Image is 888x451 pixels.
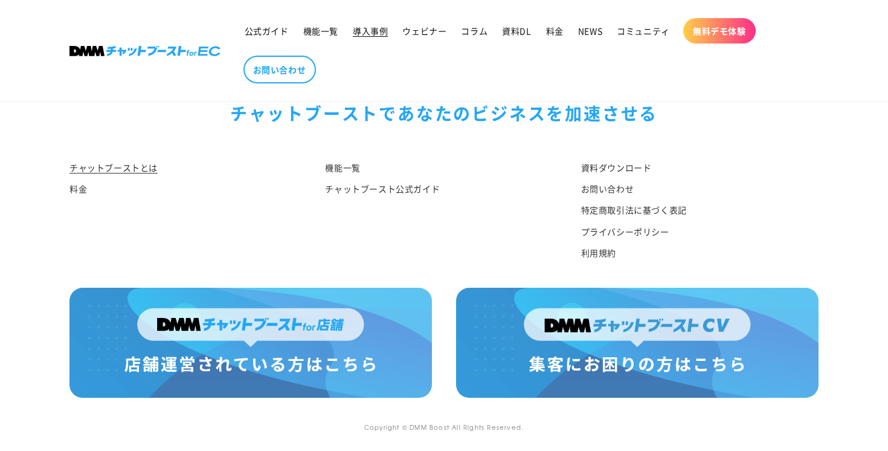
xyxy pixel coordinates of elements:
a: 利用規約 [581,242,616,264]
a: 料金 [69,178,87,200]
a: 導入事例 [346,18,395,44]
span: 公式ガイド [245,25,289,36]
span: コラム [461,25,487,36]
a: お問い合わせ [243,56,316,83]
a: 特定商取引法に基づく表記 [581,200,687,221]
img: 集客にお困りの方はこちら [456,288,819,398]
a: チャットブーストとは [69,160,158,178]
a: NEWS [571,18,610,44]
span: 機能一覧 [303,25,338,36]
img: 店舗運営されている方はこちら [69,288,432,398]
img: 株式会社DMM Boost [69,46,220,56]
a: チャットブースト公式ガイド [325,178,440,200]
a: ウェビナー [395,18,454,44]
a: 機能一覧 [296,18,346,44]
span: お問い合わせ [253,64,306,75]
span: 料金 [546,25,564,36]
span: NEWS [578,25,602,36]
span: コミュニティ [617,25,670,36]
span: 無料デモ体験 [693,25,746,36]
span: ウェビナー [402,25,446,36]
span: 導入事例 [353,25,388,36]
a: 料金 [539,18,571,44]
a: 資料ダウンロード [581,160,652,178]
a: 資料DL [495,18,538,44]
a: コミュニティ [610,18,677,44]
div: チャットブーストで あなたのビジネスを加速させる [69,98,819,128]
small: Copyright © DMM Boost All Rights Reserved. [364,423,524,432]
a: 無料デモ体験 [683,18,756,44]
span: 資料DL [502,25,531,36]
a: プライバシーポリシー [581,221,669,242]
a: 公式ガイド [237,18,296,44]
a: お問い合わせ [581,178,634,200]
a: コラム [454,18,495,44]
a: 機能一覧 [325,160,360,178]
